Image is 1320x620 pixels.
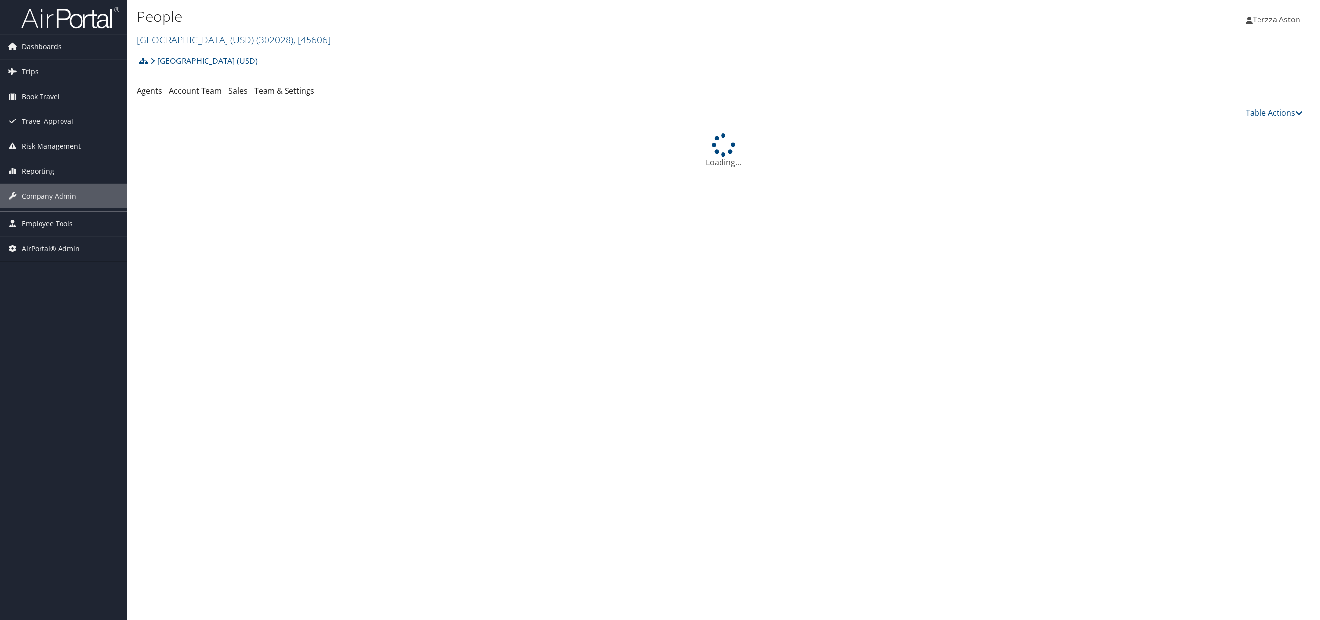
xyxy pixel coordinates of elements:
a: [GEOGRAPHIC_DATA] (USD) [137,33,330,46]
a: Account Team [169,85,222,96]
a: [GEOGRAPHIC_DATA] (USD) [150,51,258,71]
span: Risk Management [22,134,81,159]
a: Sales [228,85,247,96]
span: Trips [22,60,39,84]
span: Employee Tools [22,212,73,236]
div: Loading... [137,133,1310,168]
span: Terzza Aston [1253,14,1300,25]
a: Team & Settings [254,85,314,96]
h1: People [137,6,919,27]
a: Table Actions [1246,107,1303,118]
span: AirPortal® Admin [22,237,80,261]
span: ( 302028 ) [256,33,293,46]
span: Company Admin [22,184,76,208]
a: Agents [137,85,162,96]
span: Travel Approval [22,109,73,134]
span: Book Travel [22,84,60,109]
a: Terzza Aston [1246,5,1310,34]
span: , [ 45606 ] [293,33,330,46]
img: airportal-logo.png [21,6,119,29]
span: Reporting [22,159,54,183]
span: Dashboards [22,35,62,59]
